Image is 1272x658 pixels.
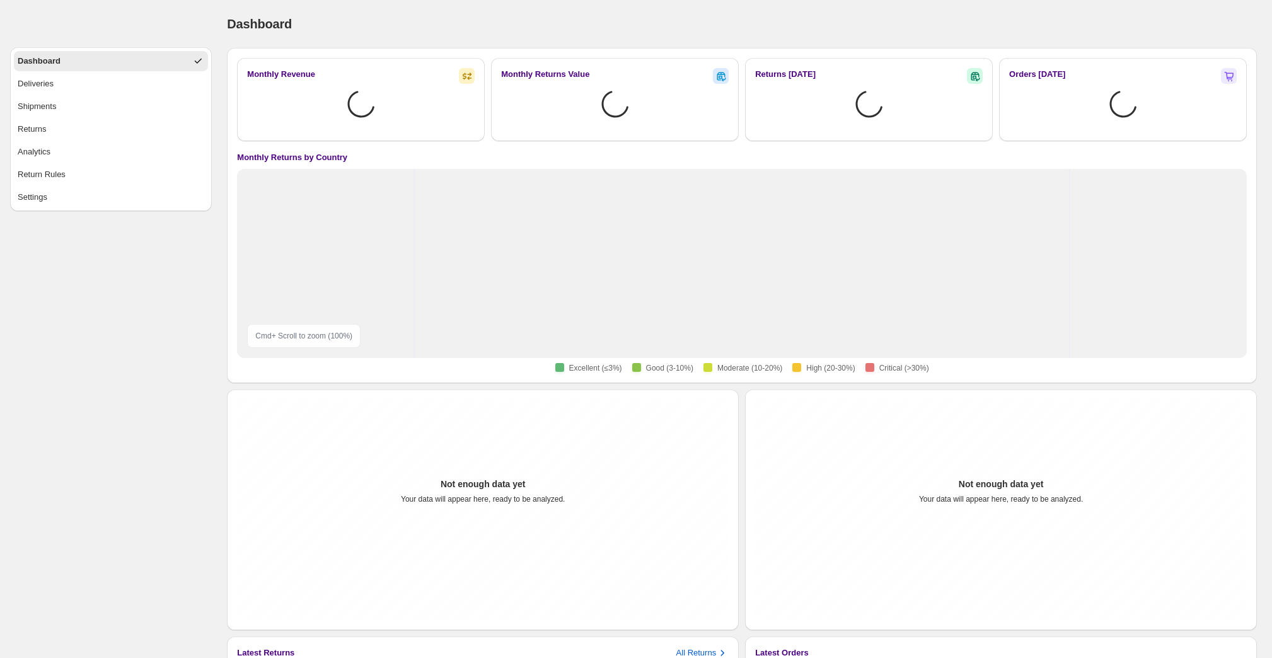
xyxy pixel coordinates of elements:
span: Moderate (10-20%) [717,363,782,373]
span: Critical (>30%) [879,363,929,373]
div: Analytics [18,146,50,158]
div: Dashboard [18,55,61,67]
span: Excellent (≤3%) [569,363,622,373]
button: Deliveries [14,74,208,94]
h2: Monthly Returns Value [501,68,589,81]
button: Settings [14,187,208,207]
div: Cmd + Scroll to zoom ( 100 %) [247,324,361,348]
div: Return Rules [18,168,66,181]
h2: Orders [DATE] [1009,68,1065,81]
div: Deliveries [18,78,54,90]
h4: Monthly Returns by Country [237,151,347,164]
span: Dashboard [227,17,292,31]
span: Good (3-10%) [646,363,693,373]
span: High (20-30%) [806,363,855,373]
div: Settings [18,191,47,204]
button: Shipments [14,96,208,117]
button: Analytics [14,142,208,162]
h2: Returns [DATE] [755,68,816,81]
div: Shipments [18,100,56,113]
button: Dashboard [14,51,208,71]
button: Return Rules [14,164,208,185]
h2: Monthly Revenue [247,68,315,81]
button: Returns [14,119,208,139]
div: Returns [18,123,47,136]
